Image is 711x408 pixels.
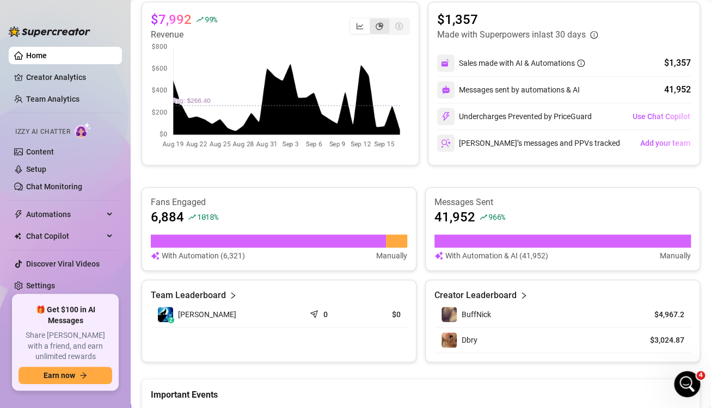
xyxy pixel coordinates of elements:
[158,307,173,322] img: Dominic Barry
[162,250,245,262] article: With Automation (6,321)
[151,208,184,226] article: 6,884
[632,108,691,125] button: Use Chat Copilot
[26,259,100,268] a: Discover Viral Videos
[462,310,491,319] span: BuffNick
[590,31,598,39] span: info-circle
[640,134,691,152] button: Add your team
[15,127,70,137] span: Izzy AI Chatter
[26,182,82,191] a: Chat Monitoring
[151,196,407,208] article: Fans Engaged
[9,302,209,320] textarea: Message…
[442,85,450,94] img: svg%3e
[323,309,328,320] article: 0
[19,305,112,326] span: 🎁 Get $100 in AI Messages
[520,289,528,302] span: right
[53,5,82,14] h1: Giselle
[356,22,364,30] span: line-chart
[434,208,475,226] article: 41,952
[191,4,211,24] div: Close
[168,317,174,323] div: z
[674,371,700,397] iframe: Intercom live chat
[434,196,691,208] article: Messages Sent
[39,10,209,207] div: Also, if it helps, this is the message that flashes across my screen every time I open the deskto...
[635,309,684,320] article: $4,967.2
[640,139,690,147] span: Add your team
[635,335,684,345] article: $3,024.87
[26,227,103,245] span: Chat Copilot
[26,147,54,156] a: Content
[442,307,457,322] img: BuffNick
[660,250,691,262] article: Manually
[151,11,192,28] article: $7,992
[363,309,401,320] article: $0
[48,168,200,200] div: Also, if it helps, this is the message that flashes across my screen every time I open the deskto...
[9,26,90,37] img: logo-BBDzfeDw.svg
[376,250,407,262] article: Manually
[75,122,91,138] img: AI Chatter
[437,28,586,41] article: Made with Superpowers in last 30 days
[459,57,585,69] div: Sales made with AI & Automations
[31,6,48,23] img: Profile image for Giselle
[442,332,457,348] img: Dbry
[17,270,170,388] div: There isn’t a way to “turn up” [PERSON_NAME]’s speed. One option is to remove fans from your excl...
[437,108,592,125] div: Undercharges Prevented by PriceGuard
[437,134,620,152] div: [PERSON_NAME]’s messages and PPVs tracked
[434,289,517,302] article: Creator Leaderboard
[188,213,196,221] span: rise
[52,325,60,333] button: Upload attachment
[26,281,55,290] a: Settings
[151,379,691,401] div: Important Events
[445,250,548,262] article: With Automation & AI (41,952)
[151,28,217,41] article: Revenue
[229,289,237,302] span: right
[480,213,487,221] span: rise
[170,4,191,25] button: Home
[53,14,106,24] p: Active 12h ago
[14,210,23,219] span: thunderbolt
[26,51,47,60] a: Home
[664,57,691,70] div: $1,357
[488,212,505,222] span: 966 %
[151,250,160,262] img: svg%3e
[26,206,103,223] span: Automations
[437,81,580,98] div: Messages sent by automations & AI
[437,11,598,28] article: $1,357
[9,10,209,215] div: Dominic says…
[664,83,691,96] div: 41,952
[441,138,451,148] img: svg%3e
[441,112,451,121] img: svg%3e
[349,17,410,35] div: segmented control
[79,372,87,379] span: arrow-right
[7,4,28,25] button: go back
[44,371,75,380] span: Earn now
[17,222,170,264] div: No, your subscription isn’t canceled — that does sound a bit strange. I’ll check with my team, bu...
[17,325,26,333] button: Emoji picker
[34,325,43,333] button: Gif picker
[462,336,477,344] span: Dbry
[26,165,46,174] a: Setup
[441,58,451,68] img: svg%3e
[395,22,403,30] span: dollar-circle
[14,232,21,240] img: Chat Copilot
[26,69,113,86] a: Creator Analytics
[633,112,690,121] span: Use Chat Copilot
[26,95,79,103] a: Team Analytics
[434,250,443,262] img: svg%3e
[376,22,383,30] span: pie-chart
[696,371,705,380] span: 4
[197,212,218,222] span: 1018 %
[196,16,204,23] span: rise
[205,14,217,24] span: 99 %
[310,307,321,318] span: send
[577,59,585,67] span: info-circle
[151,289,226,302] article: Team Leaderboard
[187,320,204,338] button: Send a message…
[178,308,236,320] span: [PERSON_NAME]
[19,367,112,384] button: Earn nowarrow-right
[19,330,112,362] span: Share [PERSON_NAME] with a friend, and earn unlimited rewards
[69,325,78,333] button: Start recording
